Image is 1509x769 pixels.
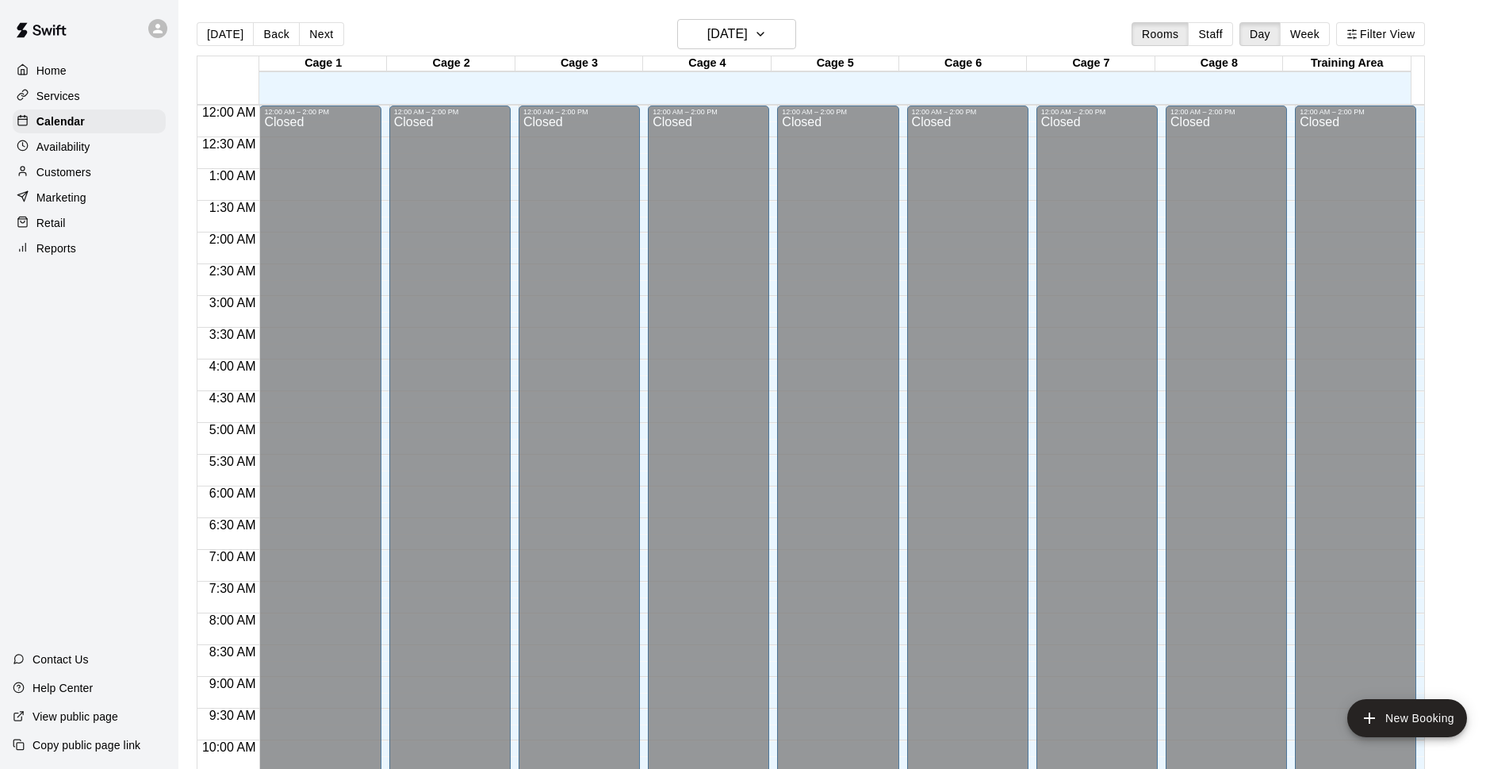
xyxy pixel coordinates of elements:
span: 4:30 AM [205,391,260,405]
div: Training Area [1283,56,1411,71]
div: 12:00 AM – 2:00 PM [394,108,506,116]
span: 6:30 AM [205,518,260,532]
span: 1:30 AM [205,201,260,214]
button: Filter View [1336,22,1425,46]
h6: [DATE] [707,23,748,45]
div: Cage 1 [259,56,387,71]
div: 12:00 AM – 2:00 PM [523,108,635,116]
span: 7:00 AM [205,550,260,563]
span: 12:30 AM [198,137,260,151]
p: Calendar [36,113,85,129]
p: Retail [36,215,66,231]
div: Cage 4 [643,56,771,71]
span: 9:30 AM [205,709,260,722]
button: [DATE] [677,19,796,49]
span: 2:30 AM [205,264,260,278]
span: 2:00 AM [205,233,260,246]
div: Cage 5 [772,56,899,71]
p: Marketing [36,190,86,206]
p: Customers [36,164,91,180]
div: 12:00 AM – 2:00 PM [1300,108,1411,116]
button: Staff [1188,22,1233,46]
a: Home [13,59,166,83]
a: Calendar [13,110,166,133]
span: 7:30 AM [205,582,260,595]
div: 12:00 AM – 2:00 PM [782,108,894,116]
div: Cage 8 [1155,56,1283,71]
a: Reports [13,236,166,260]
span: 8:00 AM [205,613,260,627]
button: Week [1280,22,1330,46]
p: Help Center [33,680,93,696]
span: 6:00 AM [205,486,260,500]
a: Retail [13,211,166,235]
button: Back [253,22,300,46]
button: add [1347,699,1467,737]
span: 12:00 AM [198,106,260,119]
p: Contact Us [33,652,89,667]
div: 12:00 AM – 2:00 PM [653,108,764,116]
span: 8:30 AM [205,645,260,659]
span: 1:00 AM [205,169,260,183]
div: Cage 7 [1027,56,1155,71]
a: Services [13,84,166,108]
span: 3:00 AM [205,296,260,310]
p: Services [36,88,80,104]
p: Home [36,63,67,79]
button: Rooms [1132,22,1189,46]
div: Cage 2 [387,56,515,71]
span: 4:00 AM [205,360,260,373]
div: Cage 6 [899,56,1027,71]
button: Day [1239,22,1281,46]
div: 12:00 AM – 2:00 PM [912,108,1024,116]
button: Next [299,22,343,46]
p: Availability [36,139,90,155]
a: Marketing [13,186,166,210]
div: 12:00 AM – 2:00 PM [264,108,376,116]
span: 3:30 AM [205,328,260,341]
span: 10:00 AM [198,740,260,754]
span: 5:30 AM [205,455,260,468]
div: Cage 3 [515,56,643,71]
span: 5:00 AM [205,423,260,436]
p: Copy public page link [33,737,140,753]
p: View public page [33,709,118,725]
div: 12:00 AM – 2:00 PM [1041,108,1153,116]
a: Availability [13,135,166,159]
a: Customers [13,160,166,184]
span: 9:00 AM [205,677,260,690]
p: Reports [36,240,76,256]
div: 12:00 AM – 2:00 PM [1170,108,1282,116]
button: [DATE] [197,22,254,46]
